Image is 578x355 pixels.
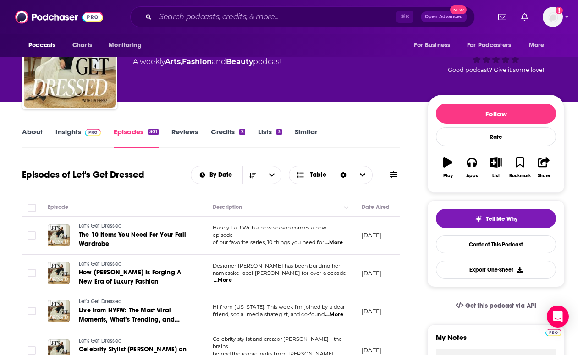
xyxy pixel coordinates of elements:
[396,11,413,23] span: ⌘ K
[556,7,563,14] svg: Add a profile image
[22,169,144,180] h1: Episodes of Let's Get Dressed
[448,66,544,73] span: Good podcast? Give it some love!
[79,268,189,286] a: How [PERSON_NAME] Is Forging A New Era of Luxury Fashion
[262,166,281,184] button: open menu
[436,209,556,228] button: tell me why sparkleTell Me Why
[79,337,189,345] a: Let's Get Dressed
[214,277,232,284] span: ...More
[28,307,36,315] span: Toggle select row
[436,235,556,253] a: Contact This Podcast
[517,9,532,25] a: Show notifications dropdown
[289,166,373,184] button: Choose View
[492,173,500,179] div: List
[79,306,180,333] span: Live from NYFW: The Most Viral Moments, What’s Trending, and More
[148,129,159,135] div: 301
[212,57,226,66] span: and
[213,224,326,238] span: Happy Fall! With a new season comes a new episode
[213,202,242,213] div: Description
[181,57,182,66] span: ,
[15,8,103,26] img: Podchaser - Follow, Share and Rate Podcasts
[48,202,68,213] div: Episode
[509,173,531,179] div: Bookmark
[213,239,324,246] span: of our favorite series, 10 things you need for
[28,269,36,277] span: Toggle select row
[362,231,381,239] p: [DATE]
[436,261,556,279] button: Export One-Sheet
[310,172,326,178] span: Table
[538,173,550,179] div: Share
[209,172,235,178] span: By Date
[24,16,116,108] img: Let's Get Dressed
[22,127,43,148] a: About
[325,239,343,246] span: ...More
[79,261,122,267] span: Let's Get Dressed
[467,39,511,52] span: For Podcasters
[325,311,343,318] span: ...More
[130,6,475,27] div: Search podcasts, credits, & more...
[436,333,556,349] label: My Notes
[239,129,245,135] div: 2
[28,346,36,355] span: Toggle select row
[213,262,341,269] span: Designer [PERSON_NAME] has been building her
[165,57,181,66] a: Arts
[191,172,243,178] button: open menu
[450,5,467,14] span: New
[421,11,467,22] button: Open AdvancedNew
[545,328,561,336] a: Pro website
[341,202,352,213] button: Column Actions
[362,307,381,315] p: [DATE]
[436,127,556,146] div: Rate
[276,129,282,135] div: 3
[79,230,189,249] a: The 10 Items You Need For Your Fall Wardrobe
[465,302,536,310] span: Get this podcast via API
[436,151,460,184] button: Play
[226,57,253,66] a: Beauty
[547,306,569,328] div: Open Intercom Messenger
[545,329,561,336] img: Podchaser Pro
[443,173,453,179] div: Play
[213,270,346,276] span: namesake label [PERSON_NAME] for over a decade
[475,215,482,223] img: tell me why sparkle
[484,151,508,184] button: List
[191,166,282,184] h2: Choose List sort
[407,37,462,54] button: open menu
[466,173,478,179] div: Apps
[79,231,186,248] span: The 10 Items You Need For Your Fall Wardrobe
[55,127,101,148] a: InsightsPodchaser Pro
[72,39,92,52] span: Charts
[79,222,189,230] a: Let's Get Dressed
[213,311,325,317] span: friend, social media strategist, and co-found
[213,336,342,350] span: Celebrity stylist and creator [PERSON_NAME] - the brains
[242,166,262,184] button: Sort Direction
[79,298,189,306] a: Let's Get Dressed
[85,129,101,136] img: Podchaser Pro
[414,39,450,52] span: For Business
[334,166,353,184] div: Sort Direction
[460,151,484,184] button: Apps
[109,39,141,52] span: Monitoring
[133,56,282,67] div: A weekly podcast
[66,37,98,54] a: Charts
[295,127,317,148] a: Similar
[79,306,189,324] a: Live from NYFW: The Most Viral Moments, What’s Trending, and More
[436,104,556,124] button: Follow
[79,338,122,344] span: Let's Get Dressed
[28,231,36,240] span: Toggle select row
[495,9,510,25] a: Show notifications dropdown
[508,151,532,184] button: Bookmark
[461,37,524,54] button: open menu
[523,37,556,54] button: open menu
[211,127,245,148] a: Credits2
[171,127,198,148] a: Reviews
[543,7,563,27] button: Show profile menu
[362,269,381,277] p: [DATE]
[155,10,396,24] input: Search podcasts, credits, & more...
[486,215,517,223] span: Tell Me Why
[362,202,390,213] div: Date Aired
[213,304,345,310] span: Hi from [US_STATE]! This week I’m joined by a dear
[425,15,463,19] span: Open Advanced
[79,260,189,268] a: Let's Get Dressed
[114,127,159,148] a: Episodes301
